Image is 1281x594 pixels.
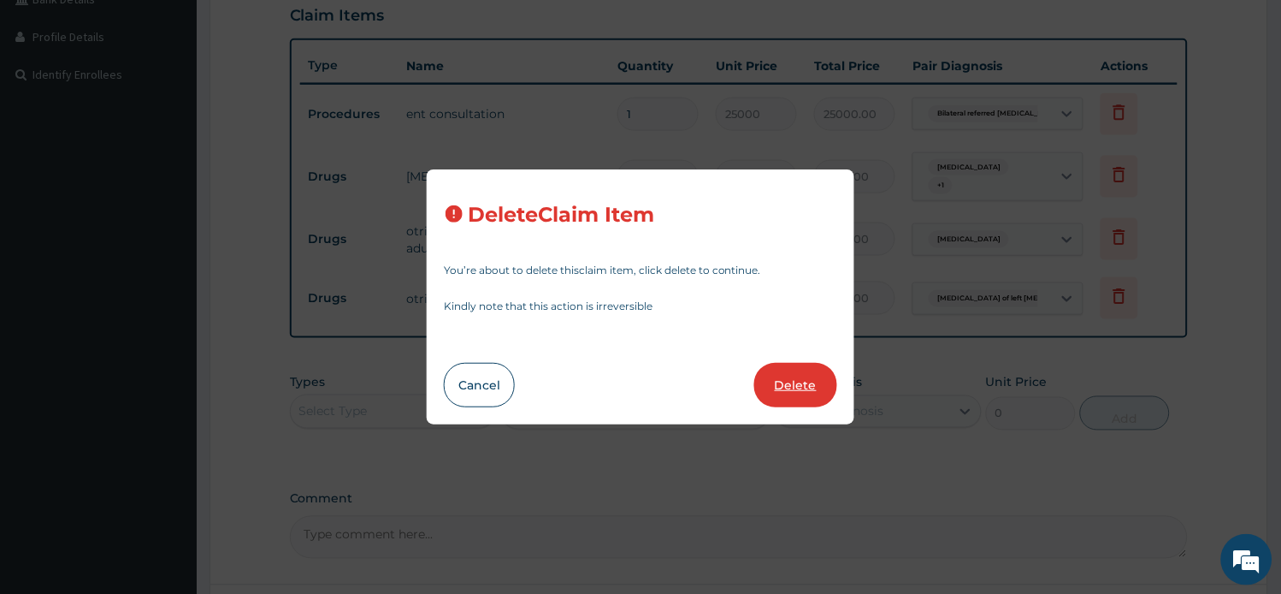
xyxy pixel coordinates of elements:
textarea: Type your message and hit 'Enter' [9,405,326,465]
div: Chat with us now [89,96,287,118]
h3: Delete Claim Item [468,204,654,227]
p: You’re about to delete this claim item , click delete to continue. [444,265,837,276]
div: Minimize live chat window [280,9,322,50]
button: Delete [754,363,837,407]
span: We're online! [99,184,236,357]
button: Cancel [444,363,515,407]
p: Kindly note that this action is irreversible [444,301,837,312]
img: d_794563401_company_1708531726252_794563401 [32,86,69,128]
